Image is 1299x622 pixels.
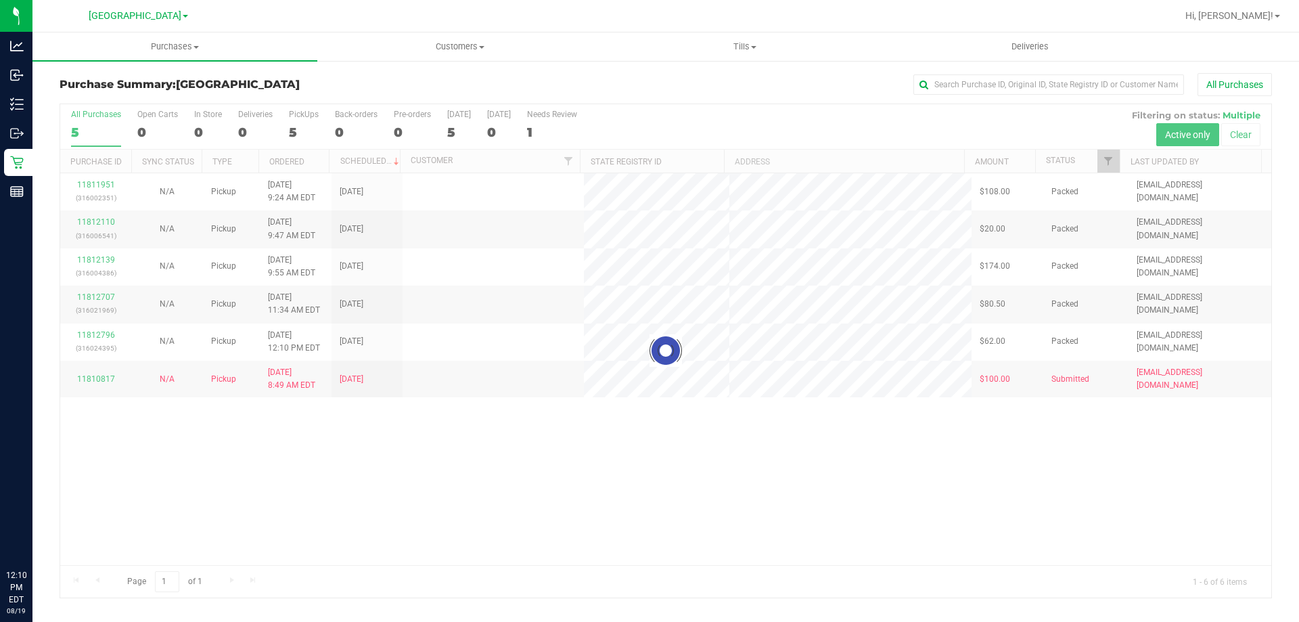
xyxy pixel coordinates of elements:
span: Customers [318,41,601,53]
button: All Purchases [1198,73,1272,96]
a: Deliveries [888,32,1172,61]
input: Search Purchase ID, Original ID, State Registry ID or Customer Name... [913,74,1184,95]
inline-svg: Analytics [10,39,24,53]
inline-svg: Inbound [10,68,24,82]
inline-svg: Inventory [10,97,24,111]
inline-svg: Outbound [10,127,24,140]
span: Purchases [32,41,317,53]
iframe: Resource center [14,514,54,554]
a: Purchases [32,32,317,61]
h3: Purchase Summary: [60,79,463,91]
a: Customers [317,32,602,61]
p: 12:10 PM EDT [6,569,26,606]
inline-svg: Retail [10,156,24,169]
span: [GEOGRAPHIC_DATA] [89,10,181,22]
span: Tills [603,41,886,53]
span: [GEOGRAPHIC_DATA] [176,78,300,91]
a: Tills [602,32,887,61]
span: Hi, [PERSON_NAME]! [1185,10,1273,21]
span: Deliveries [993,41,1067,53]
p: 08/19 [6,606,26,616]
inline-svg: Reports [10,185,24,198]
